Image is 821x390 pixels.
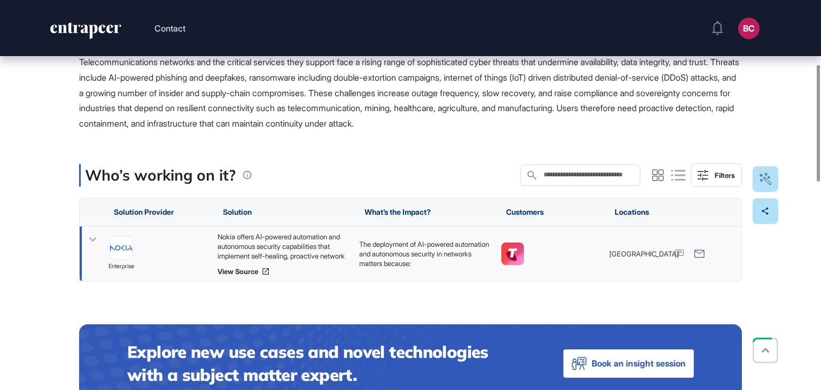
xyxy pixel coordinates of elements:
span: enterprise [109,262,134,271]
span: What’s the Impact? [365,208,431,216]
span: Telecommunications networks and the critical services they support face a rising range of sophist... [79,57,739,129]
button: BC [738,18,760,39]
button: Book an insight session [563,349,694,378]
span: [GEOGRAPHIC_DATA] [609,249,679,259]
span: Solution Provider [114,208,174,216]
a: image [110,236,133,260]
h4: Explore new use cases and novel technologies with a subject matter expert. [127,340,521,387]
span: Book an insight session [592,356,686,371]
span: Locations [615,208,649,216]
span: Solution [223,208,252,216]
button: Filters [691,163,742,187]
img: image [501,243,524,265]
span: Customers [506,208,544,216]
p: Who’s working on it? [85,164,236,186]
a: entrapeer-logo [49,22,122,43]
button: Contact [154,21,185,35]
div: Nokia offers AI-powered automation and autonomous security capabilities that implement self-heali... [218,232,348,261]
p: The deployment of AI-powered automation and autonomous security in networks matters because: [359,239,490,269]
a: View Source [218,267,348,276]
div: Filters [715,171,735,180]
a: image [501,242,524,266]
img: image [110,245,133,251]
